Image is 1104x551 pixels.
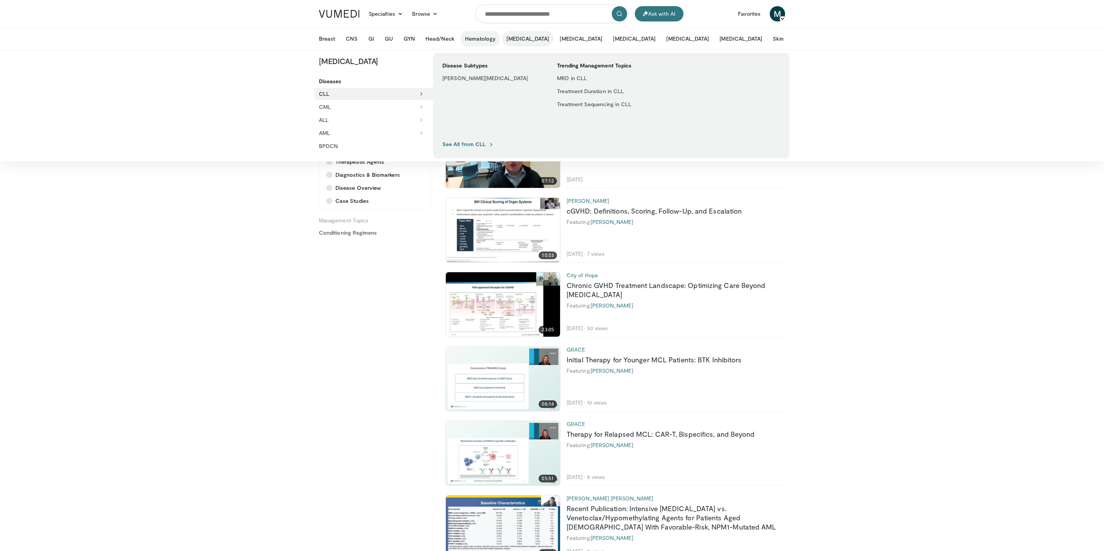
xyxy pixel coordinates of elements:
[460,31,501,46] button: Hematology
[399,31,419,46] button: GYN
[567,421,585,427] a: GRACE
[314,56,433,66] p: [MEDICAL_DATA]
[567,399,585,406] li: [DATE]
[587,399,607,406] li: 10 views
[539,252,557,259] span: 10:53
[608,31,660,46] button: [MEDICAL_DATA]
[442,62,551,69] h5: Disease Subtypes
[591,442,633,448] a: [PERSON_NAME]
[770,6,785,21] a: M
[567,250,585,257] li: [DATE]
[567,281,766,299] a: Chronic GVHD Treatment Landscape: Optimizing Care Beyond [MEDICAL_DATA]
[567,474,585,480] li: [DATE]
[335,158,384,166] span: Therapeutic Agents
[539,326,557,334] span: 23:05
[567,495,653,502] a: [PERSON_NAME] [PERSON_NAME]
[733,6,765,21] a: Favorites
[591,535,633,541] a: [PERSON_NAME]
[635,6,683,21] button: Ask with AI
[380,31,398,46] button: GU
[502,31,554,46] button: [MEDICAL_DATA]
[591,367,633,374] a: [PERSON_NAME]
[335,184,381,192] span: Disease Overview
[539,475,557,482] span: 05:51
[319,10,360,18] img: VuMedi Logo
[475,5,629,23] input: Search topics, interventions
[314,140,429,152] a: BPDCN
[335,171,400,179] span: Diagnostics & Biomarkers
[314,101,429,113] button: CML
[768,31,788,46] button: Skin
[557,62,665,69] h5: Trending Management Topics
[555,31,607,46] button: [MEDICAL_DATA]
[567,442,785,449] div: Featuring:
[442,141,494,148] a: See All from CLL
[319,229,430,237] a: Conditioning Regimens
[446,198,560,262] a: 10:53
[319,78,433,85] h5: Diseases
[446,272,560,337] img: 892cd89d-a4ba-4a66-bafe-0c802151198d.620x360_q85_upscale.jpg
[567,367,785,374] div: Featuring:
[335,197,369,205] span: Case Studies
[364,6,407,21] a: Specialties
[314,114,429,126] button: ALL
[539,400,557,408] span: 06:14
[407,6,443,21] a: Browse
[421,31,459,46] button: Head/Neck
[552,85,661,97] a: Treatment Duration in CLL
[567,355,742,364] a: Initial Therapy for Younger MCL Patients: BTK Inhibitors
[662,31,713,46] button: [MEDICAL_DATA]
[319,214,430,224] h5: Management Topics
[715,31,767,46] button: [MEDICAL_DATA]
[446,198,560,262] img: ef51de4c-9c85-49a8-8549-d08afed7abc7.620x360_q85_upscale.jpg
[591,219,633,225] a: [PERSON_NAME]
[567,430,755,438] a: Therapy for Relapsed MCL: CAR-T, Bispecifics, and Beyond
[567,219,785,225] div: Featuring:
[587,325,608,332] li: 50 views
[567,504,776,531] a: Recent Publication: Intensive [MEDICAL_DATA] vs. Venetoclax/Hypomethylating Agents for Patients A...
[446,421,560,485] a: 05:51
[587,250,605,257] li: 7 views
[567,346,585,353] a: GRACE
[567,325,585,332] li: [DATE]
[539,177,557,185] span: 07:12
[567,176,583,183] li: [DATE]
[364,31,379,46] button: GI
[552,72,661,84] a: MRD in CLL
[587,474,605,480] li: 8 views
[446,421,560,485] img: d5f9ea8c-21b3-41a8-bbbf-1918c6f166c1.620x360_q85_upscale.jpg
[314,127,429,139] button: AML
[567,197,609,204] a: [PERSON_NAME]
[314,31,340,46] button: Breast
[446,347,560,411] img: ec2ed080-47ff-4473-882b-5e099a0b5272.620x360_q85_upscale.jpg
[567,535,785,541] div: Featuring:
[552,98,661,110] a: Treatment Sequencing in CLL
[341,31,362,46] button: CNS
[438,72,546,84] a: [PERSON_NAME][MEDICAL_DATA]
[446,272,560,337] a: 23:05
[567,302,785,309] div: Featuring:
[314,88,433,100] button: CLL
[446,347,560,411] a: 06:14
[567,207,742,215] a: cGVHD: Definitions, Scoring, Follow-Up, and Escalation
[567,272,598,278] a: City of Hope
[591,302,633,309] a: [PERSON_NAME]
